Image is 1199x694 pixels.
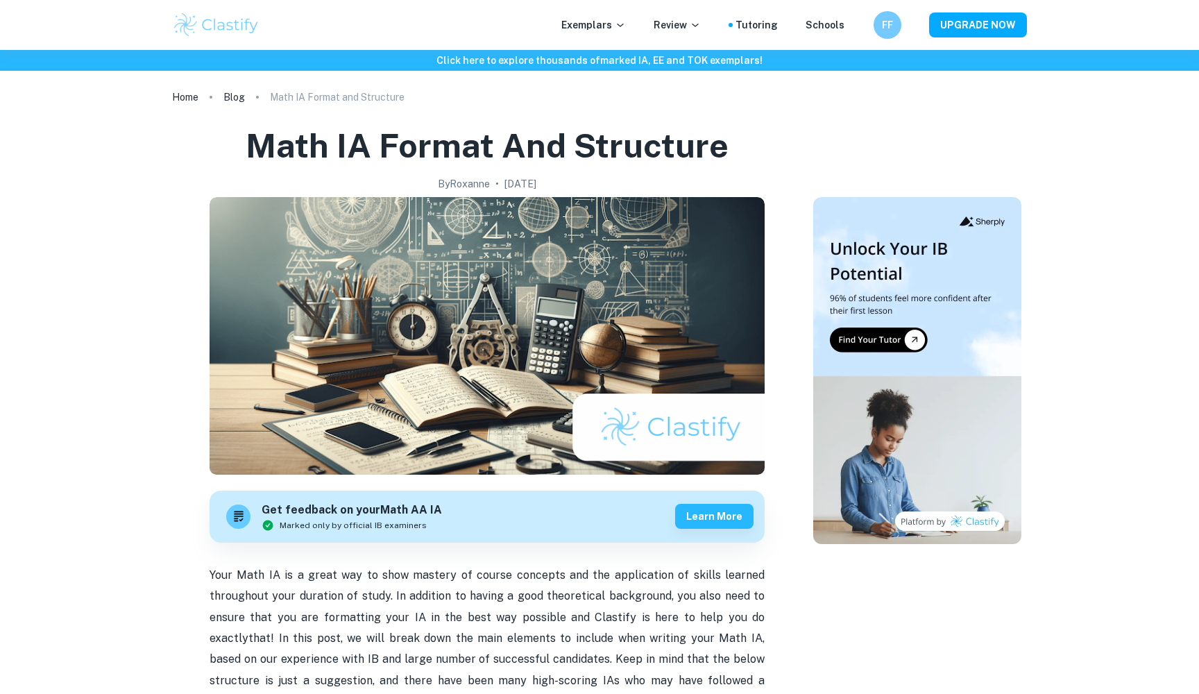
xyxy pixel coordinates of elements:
img: Thumbnail [813,197,1021,544]
button: FF [874,11,901,39]
span: Marked only by official IB examiners [280,519,427,532]
p: Math IA Format and Structure [270,90,405,105]
p: • [495,176,499,192]
h6: FF [880,17,896,33]
img: Math IA Format and Structure cover image [210,197,765,475]
h6: Click here to explore thousands of marked IA, EE and TOK exemplars ! [3,53,1196,68]
button: UPGRADE NOW [929,12,1027,37]
h2: [DATE] [504,176,536,192]
p: Review [654,17,701,33]
a: Tutoring [735,17,778,33]
a: Home [172,87,198,107]
h2: By Roxanne [438,176,490,192]
button: Learn more [675,504,754,529]
p: Exemplars [561,17,626,33]
button: Help and Feedback [856,22,862,28]
a: Blog [223,87,245,107]
h1: Math IA Format and Structure [246,124,729,168]
a: Get feedback on yourMath AA IAMarked only by official IB examinersLearn more [210,491,765,543]
a: Schools [806,17,844,33]
h6: Get feedback on your Math AA IA [262,502,442,519]
img: Clastify logo [172,11,260,39]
